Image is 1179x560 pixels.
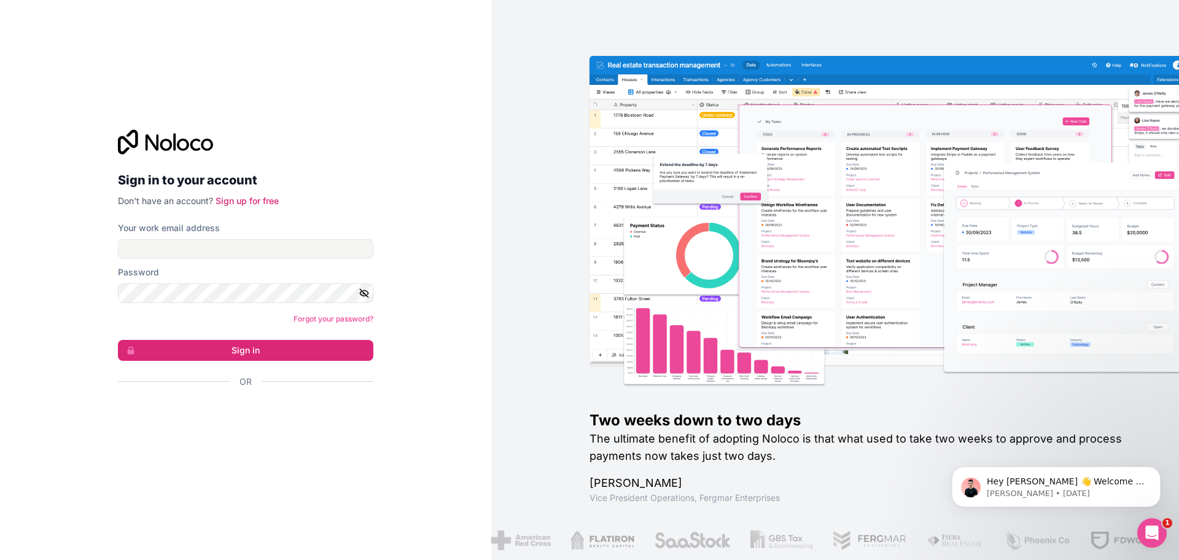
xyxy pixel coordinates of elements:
a: Forgot your password? [294,314,373,323]
iframe: Intercom live chat [1137,518,1167,548]
span: Don't have an account? [118,195,213,206]
img: /assets/saastock-C6Zbiodz.png [654,530,731,550]
img: /assets/fdworks-Bi04fVtw.png [1090,530,1162,550]
input: Password [118,283,373,303]
h1: Vice President Operations , Fergmar Enterprises [589,492,1140,504]
label: Password [118,266,159,278]
h1: Two weeks down to two days [589,411,1140,430]
iframe: Sign in with Google Button [112,401,370,428]
img: /assets/american-red-cross-BAupjrZR.png [491,530,551,550]
iframe: Intercom notifications message [933,441,1179,527]
label: Your work email address [118,222,220,234]
h2: Sign in to your account [118,169,373,191]
img: /assets/phoenix-BREaitsQ.png [1004,530,1070,550]
h1: [PERSON_NAME] [589,475,1140,492]
span: Or [239,376,252,388]
span: 1 [1162,518,1172,528]
img: /assets/fiera-fwj2N5v4.png [927,530,984,550]
h2: The ultimate benefit of adopting Noloco is that what used to take two weeks to approve and proces... [589,430,1140,465]
img: /assets/gbstax-C-GtDUiK.png [750,530,813,550]
a: Sign up for free [216,195,279,206]
img: /assets/flatiron-C8eUkumj.png [570,530,634,550]
button: Sign in [118,340,373,361]
input: Email address [118,239,373,259]
img: /assets/fergmar-CudnrXN5.png [833,530,908,550]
